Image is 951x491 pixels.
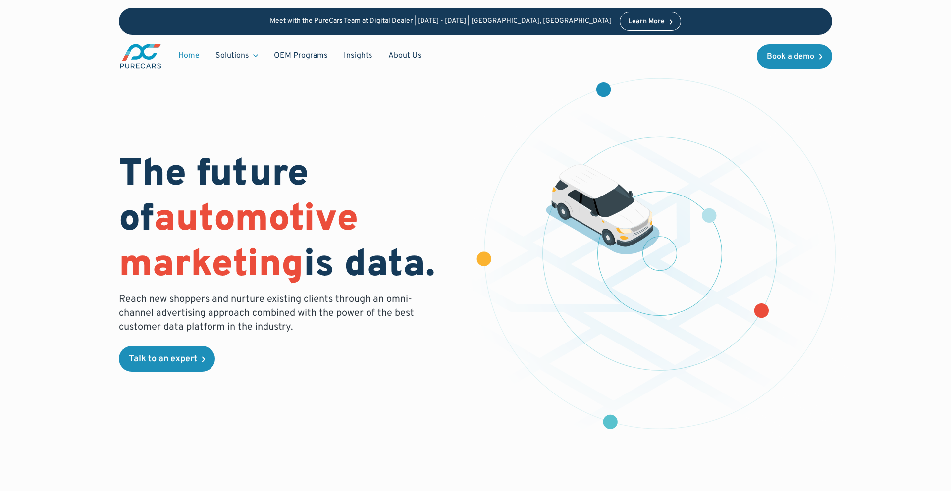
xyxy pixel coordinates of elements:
div: Solutions [208,47,266,65]
div: Book a demo [767,53,814,61]
a: OEM Programs [266,47,336,65]
a: Book a demo [757,44,832,69]
div: Learn More [628,18,665,25]
a: Learn More [620,12,681,31]
div: Talk to an expert [129,355,197,364]
span: automotive marketing [119,196,358,289]
a: main [119,43,162,70]
a: Insights [336,47,380,65]
p: Meet with the PureCars Team at Digital Dealer | [DATE] - [DATE] | [GEOGRAPHIC_DATA], [GEOGRAPHIC_... [270,17,612,26]
img: illustration of a vehicle [546,164,660,254]
img: purecars logo [119,43,162,70]
div: Solutions [215,50,249,61]
p: Reach new shoppers and nurture existing clients through an omni-channel advertising approach comb... [119,293,420,334]
a: About Us [380,47,429,65]
h1: The future of is data. [119,153,464,289]
a: Talk to an expert [119,346,215,372]
a: Home [170,47,208,65]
